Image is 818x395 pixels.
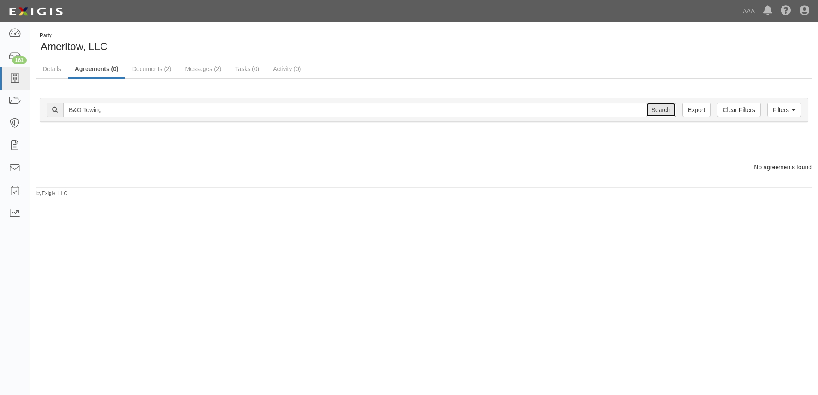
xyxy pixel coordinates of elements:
div: Ameritow, LLC [36,32,418,54]
div: Party [40,32,107,39]
a: Export [682,103,711,117]
a: Agreements (0) [68,60,125,79]
a: Exigis, LLC [42,190,68,196]
span: Ameritow, LLC [41,41,107,52]
a: Tasks (0) [228,60,266,77]
div: 161 [12,56,27,64]
a: Documents (2) [126,60,178,77]
a: Details [36,60,68,77]
div: No agreements found [30,163,818,171]
small: by [36,190,68,197]
a: AAA [738,3,759,20]
a: Messages (2) [179,60,228,77]
i: Help Center - Complianz [781,6,791,16]
a: Filters [767,103,801,117]
img: logo-5460c22ac91f19d4615b14bd174203de0afe785f0fc80cf4dbbc73dc1793850b.png [6,4,65,19]
input: Search [646,103,676,117]
input: Search [63,103,646,117]
a: Clear Filters [717,103,760,117]
a: Activity (0) [267,60,307,77]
